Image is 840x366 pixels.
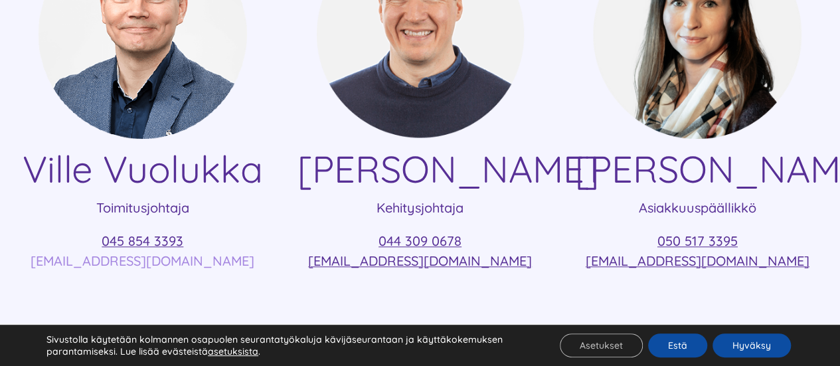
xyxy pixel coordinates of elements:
p: Kehitysjohtaja [297,198,543,218]
h4: Ville Vuolukka [20,147,266,191]
button: Hyväksy [713,333,791,357]
a: 045 854 3393 [102,232,183,249]
a: 050 517 3395 [657,232,738,249]
button: Asetukset [560,333,643,357]
a: [EMAIL_ADDRESS][DOMAIN_NAME] [31,252,254,269]
a: [EMAIL_ADDRESS][DOMAIN_NAME] [308,252,532,269]
p: Asiakkuuspäällikkö [574,198,820,218]
h4: [PERSON_NAME] [574,147,820,191]
button: asetuksista [208,345,258,357]
p: Sivustolla käytetään kolmannen osapuolen seurantatyökaluja kävijäseurantaan ja käyttäkokemuksen p... [46,333,532,357]
p: Toimitusjohtaja [20,198,266,218]
a: [EMAIL_ADDRESS][DOMAIN_NAME] [586,252,809,269]
h4: [PERSON_NAME] [297,147,543,191]
a: 044 309 0678 [378,232,462,249]
button: Estä [648,333,707,357]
